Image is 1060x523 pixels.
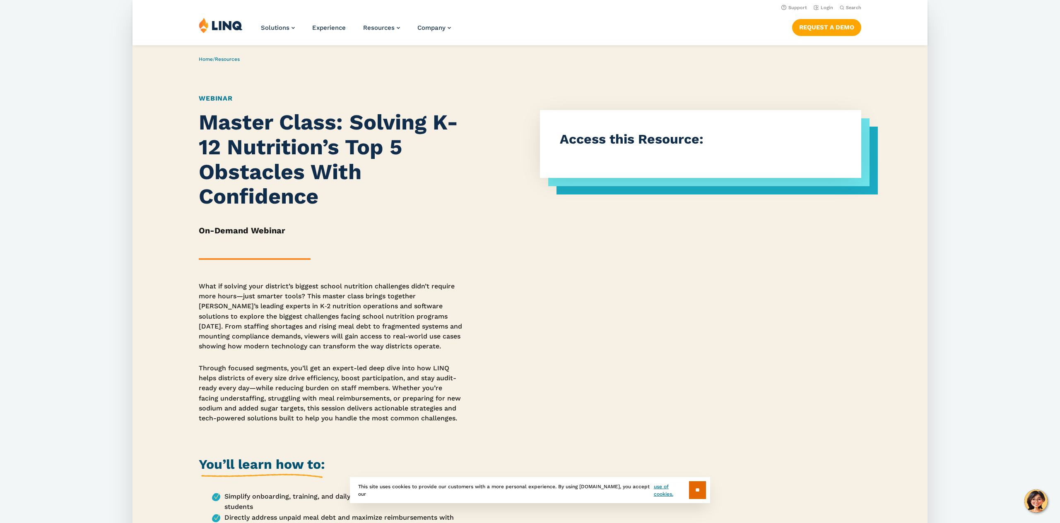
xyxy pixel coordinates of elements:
[261,17,451,45] nav: Primary Navigation
[199,281,463,352] p: What if solving your district’s biggest school nutrition challenges didn’t require more hours—jus...
[792,17,861,36] nav: Button Navigation
[312,24,346,31] a: Experience
[199,56,240,62] span: /
[417,24,451,31] a: Company
[199,455,325,478] h2: You’ll learn how to:
[781,5,807,10] a: Support
[350,477,710,503] div: This site uses cookies to provide our customers with a more personal experience. By using [DOMAIN...
[261,24,295,31] a: Solutions
[199,56,213,62] a: Home
[846,5,861,10] span: Search
[199,94,233,102] a: Webinar
[363,24,395,31] span: Resources
[560,131,703,147] strong: Access this Resource:
[654,483,689,498] a: use of cookies.
[199,17,243,33] img: LINQ | K‑12 Software
[417,24,446,31] span: Company
[814,5,833,10] a: Login
[199,363,463,424] p: Through focused segments, you’ll get an expert-led deep dive into how LINQ helps districts of eve...
[840,5,861,11] button: Open Search Bar
[199,110,463,209] h1: Master Class: Solving K-12 Nutrition’s Top 5 Obstacles With Confidence
[261,24,289,31] span: Solutions
[132,2,927,12] nav: Utility Navigation
[199,224,463,237] h5: On-Demand Webinar
[363,24,400,31] a: Resources
[215,56,240,62] a: Resources
[792,19,861,36] a: Request a Demo
[1024,489,1048,513] button: Hello, have a question? Let’s chat.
